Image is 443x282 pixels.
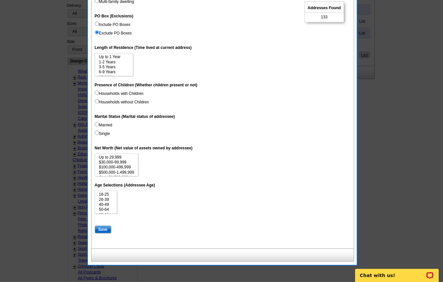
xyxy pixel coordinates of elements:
input: Include PO Boxes [95,22,99,26]
label: Households without Children [95,99,149,105]
label: Net Worth (Net value of assets owned by addressee) [95,145,193,151]
label: Households with Children [95,91,144,97]
option: 26-39 [98,197,114,202]
input: Households with Children [95,91,99,95]
option: Up to 1 Year [98,54,130,59]
option: $500,000-1,499,999 [98,170,135,175]
option: 40-49 [98,202,114,207]
option: 3-5 Years [98,65,130,70]
span: 133 [321,14,328,20]
label: Age Selections (Addressee Age) [95,182,155,188]
label: Length of Residence (Time lived at current address) [95,45,192,51]
option: 18-25 [98,192,114,197]
span: Addresses Found [305,4,343,12]
input: Exclude PO Boxes [95,30,99,34]
option: 10-14 Years [98,75,130,80]
option: 50-64 [98,207,114,212]
input: Married [95,122,99,126]
label: Presence of Children (Whether children present or not) [95,82,197,88]
label: Include PO Boxes [95,22,131,28]
option: Over $1,500,000 [98,175,135,180]
input: Households without Children [95,99,99,103]
label: PO Box (Exclusions) [95,13,133,19]
label: Married [95,122,112,128]
option: Up to 29,999 [98,155,135,160]
option: 1-2 Years [98,60,130,65]
option: 65-69 [98,212,114,217]
label: Marital Status (Marital status of addressee) [95,114,175,119]
label: Single [95,131,110,137]
label: Exclude PO Boxes [95,30,132,36]
option: $30,000-99,999 [98,160,135,165]
option: $100,000-499,999 [98,165,135,170]
input: Single [95,131,99,135]
iframe: LiveChat chat widget [351,261,443,282]
option: 6-9 Years [98,70,130,75]
input: Save [95,226,111,233]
